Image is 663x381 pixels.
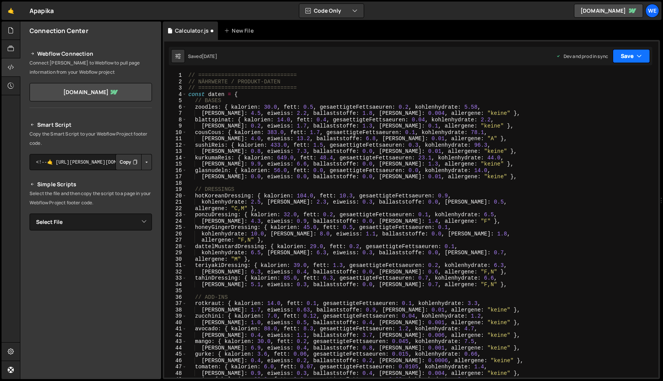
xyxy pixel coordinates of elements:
div: 14 [164,155,187,161]
a: 🤙 [2,2,20,20]
div: Apapika [30,6,54,15]
h2: Simple Scripts [30,180,152,189]
div: 32 [164,269,187,275]
div: 9 [164,123,187,129]
h2: Webflow Connection [30,49,152,58]
div: 41 [164,326,187,332]
button: Copy [115,154,142,170]
div: 29 [164,250,187,256]
div: 30 [164,256,187,263]
div: Dev and prod in sync [556,53,608,60]
div: 21 [164,199,187,205]
div: 45 [164,351,187,358]
div: 20 [164,193,187,199]
a: [DOMAIN_NAME] [574,4,643,18]
h2: Connection Center [30,27,88,35]
textarea: <!--🤙 [URL][PERSON_NAME][DOMAIN_NAME]> <script>document.addEventListener("DOMContentLoaded", func... [30,154,152,170]
div: 17 [164,174,187,180]
p: Select the file and then copy the script to a page in your Webflow Project footer code. [30,189,152,207]
div: 10 [164,129,187,136]
div: 3 [164,85,187,91]
h2: Smart Script [30,120,152,129]
div: 7 [164,110,187,117]
div: 6 [164,104,187,111]
div: 2 [164,79,187,85]
div: 4 [164,91,187,98]
div: 23 [164,212,187,218]
div: Calculator.js [175,27,209,35]
div: 15 [164,161,187,167]
a: We [645,4,659,18]
div: 12 [164,142,187,149]
div: 22 [164,205,187,212]
div: 24 [164,218,187,225]
a: [DOMAIN_NAME] [30,83,152,101]
div: 34 [164,282,187,288]
p: Copy the Smart Script to your Webflow Project footer code. [30,129,152,148]
div: 25 [164,224,187,231]
p: Connect [PERSON_NAME] to Webflow to pull page information from your Webflow project [30,58,152,77]
div: 11 [164,136,187,142]
div: [DATE] [202,53,217,60]
div: 47 [164,364,187,370]
div: 31 [164,262,187,269]
div: Saved [188,53,217,60]
div: 40 [164,320,187,326]
div: 8 [164,117,187,123]
iframe: YouTube video player [30,243,153,312]
div: 27 [164,237,187,244]
div: 1 [164,72,187,79]
div: 46 [164,358,187,364]
div: 28 [164,244,187,250]
div: 19 [164,186,187,193]
button: Save [613,49,650,63]
div: 18 [164,180,187,187]
div: 48 [164,370,187,377]
div: 37 [164,300,187,307]
div: 35 [164,288,187,294]
div: Button group with nested dropdown [115,154,152,170]
div: 26 [164,231,187,237]
div: New File [224,27,256,35]
div: 44 [164,345,187,351]
div: 38 [164,307,187,313]
div: 36 [164,294,187,301]
div: 39 [164,313,187,320]
div: 13 [164,148,187,155]
div: 43 [164,338,187,345]
div: 5 [164,98,187,104]
div: 42 [164,332,187,339]
div: 33 [164,275,187,282]
button: Code Only [299,4,364,18]
div: 16 [164,167,187,174]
